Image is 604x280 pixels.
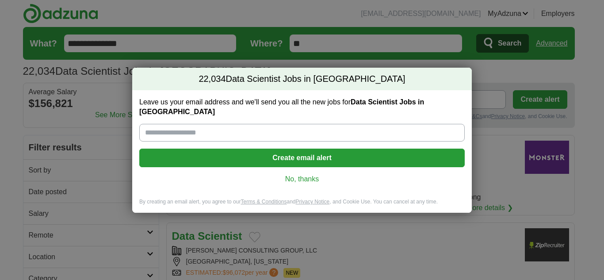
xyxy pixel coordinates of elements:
label: Leave us your email address and we'll send you all the new jobs for [139,97,465,117]
a: No, thanks [146,174,458,184]
div: By creating an email alert, you agree to our and , and Cookie Use. You can cancel at any time. [132,198,472,213]
a: Privacy Notice [296,199,330,205]
button: Create email alert [139,149,465,167]
a: Terms & Conditions [241,199,287,205]
h2: Data Scientist Jobs in [GEOGRAPHIC_DATA] [132,68,472,91]
span: 22,034 [199,73,226,85]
